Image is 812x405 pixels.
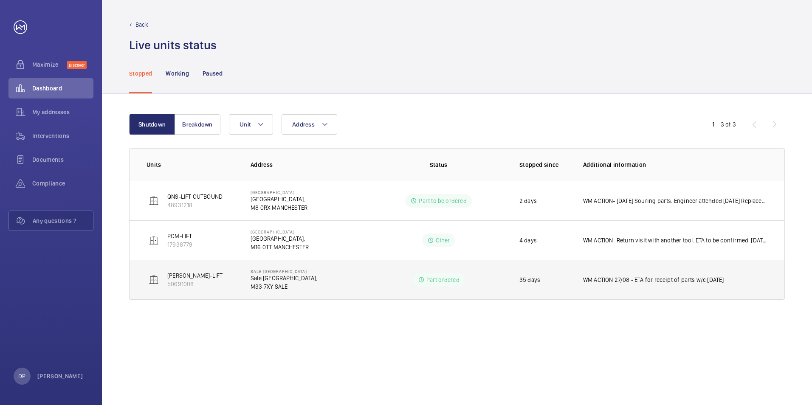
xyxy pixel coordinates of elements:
span: Discover [67,61,87,69]
p: Status [377,160,499,169]
p: Part ordered [426,276,460,284]
p: Paused [203,69,223,78]
img: elevator.svg [149,196,159,206]
button: Shutdown [129,114,175,135]
img: elevator.svg [149,235,159,245]
p: 50691008 [167,280,223,288]
p: M16 0TT MANCHESTER [251,243,309,251]
span: Interventions [32,132,93,140]
span: Unit [240,121,251,128]
p: Additional information [583,160,767,169]
div: 1 – 3 of 3 [712,120,736,129]
span: Any questions ? [33,217,93,225]
span: Compliance [32,179,93,188]
p: [GEOGRAPHIC_DATA] [251,190,307,195]
p: M33 7XY SALE [251,282,317,291]
p: Stopped [129,69,152,78]
p: Sale [GEOGRAPHIC_DATA] [251,269,317,274]
p: 17938779 [167,240,192,249]
p: 35 days [519,276,540,284]
span: Documents [32,155,93,164]
p: Stopped since [519,160,570,169]
span: Dashboard [32,84,93,93]
p: [GEOGRAPHIC_DATA] [251,229,309,234]
p: [GEOGRAPHIC_DATA], [251,195,307,203]
p: DP [18,372,25,380]
button: Unit [229,114,273,135]
p: WM ACTION- Return visit with another tool. ETA to be confirmed. [DATE] [583,236,767,245]
p: Other [436,236,450,245]
p: Units [147,160,237,169]
p: 4 days [519,236,537,245]
h1: Live units status [129,37,217,53]
p: [PERSON_NAME]-LIFT [167,271,223,280]
p: M8 0RX MANCHESTER [251,203,307,212]
span: Maximize [32,60,67,69]
p: WM ACTION 27/08 - ETA for receipt of parts w/c [DATE] [583,276,724,284]
button: Address [282,114,337,135]
p: 2 days [519,197,537,205]
p: Working [166,69,189,78]
p: [PERSON_NAME] [37,372,83,380]
p: QNS-LIFT OUTBOUND [167,192,223,201]
p: [GEOGRAPHIC_DATA], [251,234,309,243]
span: My addresses [32,108,93,116]
p: Address [251,160,371,169]
p: Sale [GEOGRAPHIC_DATA], [251,274,317,282]
p: POM-LIFT [167,232,192,240]
p: WM ACTION- [DATE] Souring parts. Engineer attended [DATE] Replacement parts required [583,197,767,205]
p: 48931218 [167,201,223,209]
button: Breakdown [175,114,220,135]
p: Part to be ordered [419,197,466,205]
span: Address [292,121,315,128]
img: elevator.svg [149,275,159,285]
p: Back [135,20,148,29]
